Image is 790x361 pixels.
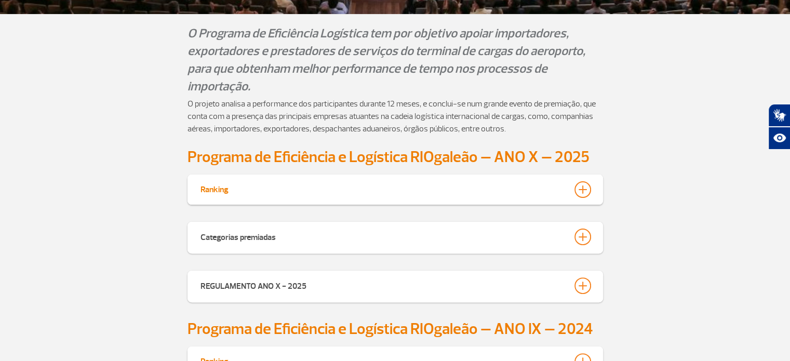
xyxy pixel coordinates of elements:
[188,319,603,339] h2: Programa de Eficiência e Logística RIOgaleão – ANO IX – 2024
[768,127,790,150] button: Abrir recursos assistivos.
[200,277,591,295] button: REGULAMENTO ANO X - 2025
[188,24,603,95] p: O Programa de Eficiência Logística tem por objetivo apoiar importadores, exportadores e prestador...
[188,98,603,135] p: O projeto analisa a performance dos participantes durante 12 meses, e conclui-se num grande event...
[768,104,790,150] div: Plugin de acessibilidade da Hand Talk.
[200,229,276,243] div: Categorias premiadas
[768,104,790,127] button: Abrir tradutor de língua de sinais.
[188,148,603,167] h2: Programa de Eficiência e Logística RIOgaleão – ANO X – 2025
[200,228,591,246] button: Categorias premiadas
[200,181,229,195] div: Ranking
[200,181,591,198] button: Ranking
[200,277,306,292] div: REGULAMENTO ANO X - 2025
